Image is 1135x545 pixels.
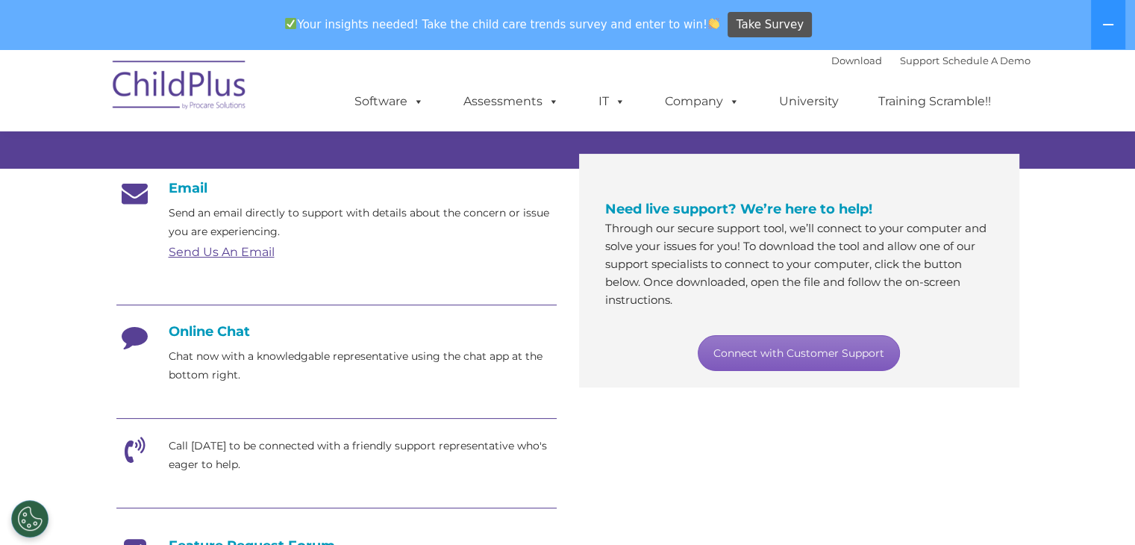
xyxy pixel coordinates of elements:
[728,12,812,38] a: Take Survey
[279,10,726,39] span: Your insights needed! Take the child care trends survey and enter to win!
[764,87,854,116] a: University
[169,204,557,241] p: Send an email directly to support with details about the concern or issue you are experiencing.
[584,87,640,116] a: IT
[650,87,754,116] a: Company
[285,18,296,29] img: ✅
[708,18,719,29] img: 👏
[116,323,557,340] h4: Online Chat
[900,54,939,66] a: Support
[942,54,1031,66] a: Schedule A Demo
[448,87,574,116] a: Assessments
[105,50,254,125] img: ChildPlus by Procare Solutions
[116,180,557,196] h4: Email
[605,201,872,217] span: Need live support? We’re here to help!
[863,87,1006,116] a: Training Scramble!!
[169,245,275,259] a: Send Us An Email
[698,335,900,371] a: Connect with Customer Support
[737,12,804,38] span: Take Survey
[831,54,1031,66] font: |
[11,500,49,538] button: Cookies Settings
[831,54,882,66] a: Download
[605,219,993,309] p: Through our secure support tool, we’ll connect to your computer and solve your issues for you! To...
[340,87,439,116] a: Software
[169,437,557,474] p: Call [DATE] to be connected with a friendly support representative who's eager to help.
[169,347,557,384] p: Chat now with a knowledgable representative using the chat app at the bottom right.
